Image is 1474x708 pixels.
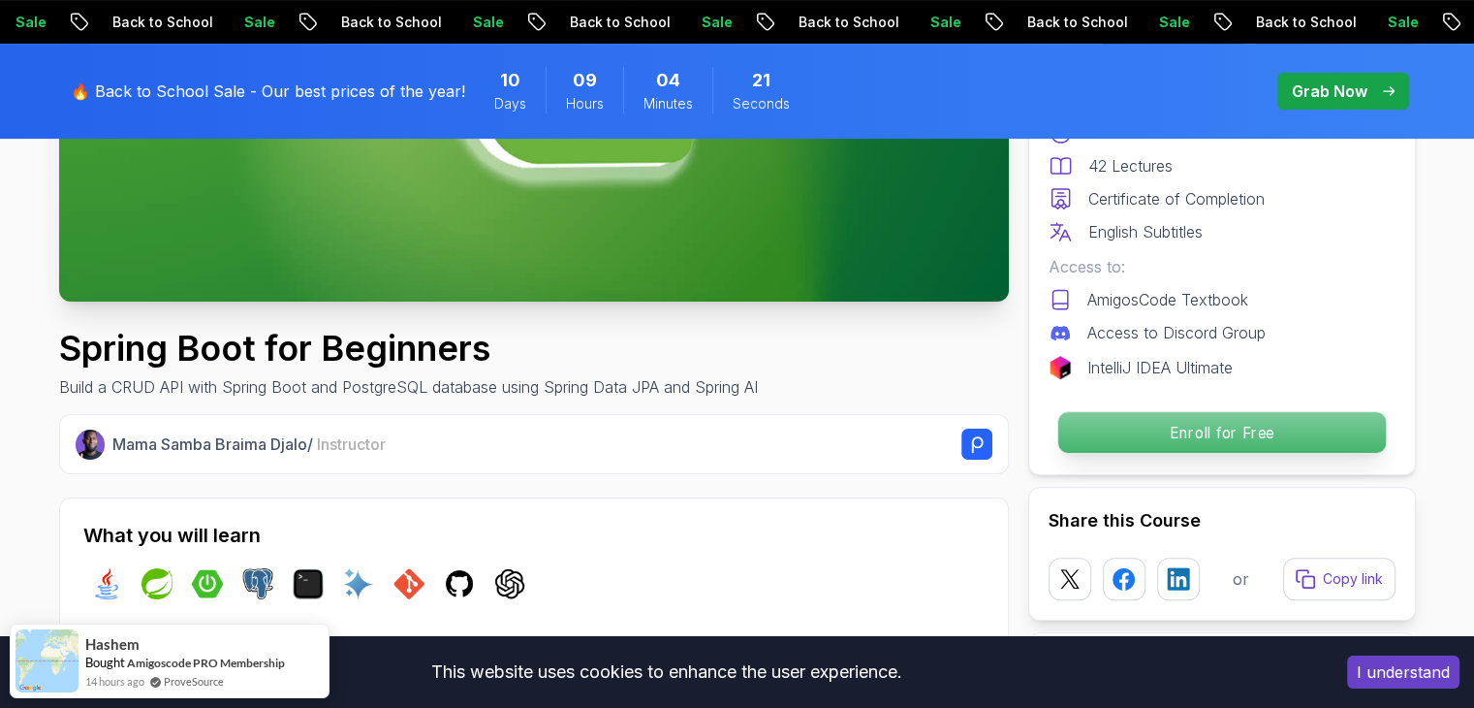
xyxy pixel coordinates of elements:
p: Back to School [547,13,678,32]
p: Build a CRUD API with Spring Boot and PostgreSQL database using Spring Data JPA and Spring AI [59,375,758,399]
button: Accept cookies [1347,656,1459,689]
img: git logo [393,568,424,599]
h1: Spring Boot for Beginners [59,329,758,368]
span: Hours [566,94,604,113]
p: Back to School [1233,13,1364,32]
h2: Share this Course [1049,507,1396,534]
img: provesource social proof notification image [16,629,78,692]
button: Enroll for Free [1056,411,1386,454]
img: postgres logo [242,568,273,599]
img: jetbrains logo [1049,356,1072,379]
p: Sale [221,13,283,32]
img: terminal logo [293,568,324,599]
p: Sale [678,13,740,32]
span: Bought [85,655,125,670]
a: Amigoscode PRO Membership [127,656,285,670]
p: or [1233,567,1249,591]
p: AmigosCode Textbook [1087,288,1248,311]
span: 10 Days [500,67,520,94]
img: java logo [91,568,122,599]
span: 14 hours ago [85,673,144,690]
p: IntelliJ IDEA Ultimate [1087,356,1233,379]
p: Mama Samba Braima Djalo / [112,433,386,456]
span: Days [494,94,526,113]
p: Copy link [1323,569,1383,589]
p: Sale [1136,13,1198,32]
p: Sale [450,13,512,32]
img: chatgpt logo [494,568,525,599]
p: English Subtitles [1088,220,1203,243]
img: spring-boot logo [192,568,223,599]
span: 9 Hours [573,67,597,94]
p: 🔥 Back to School Sale - Our best prices of the year! [71,80,465,103]
img: github logo [444,568,475,599]
span: 21 Seconds [752,67,770,94]
p: Back to School [89,13,221,32]
p: 42 Lectures [1088,154,1173,177]
p: Certificate of Completion [1088,187,1265,210]
button: Copy link [1283,558,1396,600]
p: Back to School [1004,13,1136,32]
span: Seconds [733,94,790,113]
span: Minutes [643,94,693,113]
p: Grab Now [1292,80,1367,103]
h2: What you will learn [83,522,985,549]
img: spring logo [141,568,172,599]
p: Access to: [1049,255,1396,278]
span: Hashem [85,636,140,653]
span: 4 Minutes [656,67,680,94]
p: Sale [907,13,969,32]
p: Sale [1364,13,1427,32]
span: Instructor [317,434,386,454]
img: Nelson Djalo [76,430,106,460]
p: Enroll for Free [1057,412,1385,453]
img: ai logo [343,568,374,599]
p: Access to Discord Group [1087,321,1266,344]
p: Back to School [775,13,907,32]
p: Back to School [318,13,450,32]
div: This website uses cookies to enhance the user experience. [15,651,1318,693]
a: ProveSource [164,673,224,690]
